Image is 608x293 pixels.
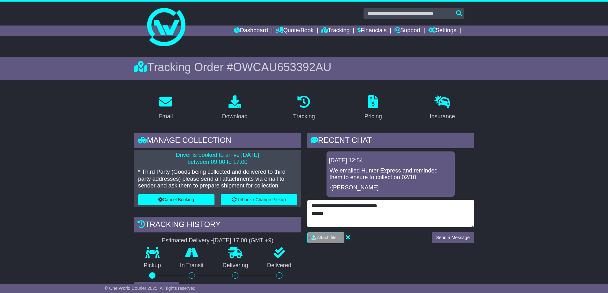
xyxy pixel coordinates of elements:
[364,112,382,121] div: Pricing
[360,93,386,123] a: Pricing
[330,167,452,181] p: We emailed Hunter Express and reminded them to ensure to collect on 02/10.
[134,60,474,74] div: Tracking Order #
[357,26,387,36] a: Financials
[213,262,258,269] p: Delivering
[233,61,331,74] span: OWCAU653392AU
[138,152,297,165] p: Driver is booked to arrive [DATE] between 09:00 to 17:00
[307,133,474,150] div: RECENT CHAT
[170,262,213,269] p: In Transit
[428,26,456,36] a: Settings
[222,112,248,121] div: Download
[430,112,455,121] div: Insurance
[138,169,297,189] p: * Third Party (Goods being collected and delivered to third party addresses) please send all atta...
[138,194,214,205] button: Cancel Booking
[293,112,315,121] div: Tracking
[158,112,173,121] div: Email
[426,93,459,123] a: Insurance
[432,232,474,243] button: Send a Message
[234,26,268,36] a: Dashboard
[134,282,179,293] button: View Full Tracking
[134,133,301,150] div: Manage collection
[134,262,171,269] p: Pickup
[134,237,301,244] div: Estimated Delivery -
[134,217,301,234] div: Tracking history
[213,237,274,244] div: [DATE] 17:00 (GMT +9)
[329,157,452,164] div: [DATE] 12:54
[394,26,420,36] a: Support
[289,93,319,123] a: Tracking
[221,194,297,205] button: Rebook / Change Pickup
[218,93,252,123] a: Download
[330,184,452,191] p: -[PERSON_NAME]
[258,262,301,269] p: Delivered
[276,26,313,36] a: Quote/Book
[154,93,177,123] a: Email
[321,26,349,36] a: Tracking
[105,286,197,291] span: © One World Courier 2025. All rights reserved.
